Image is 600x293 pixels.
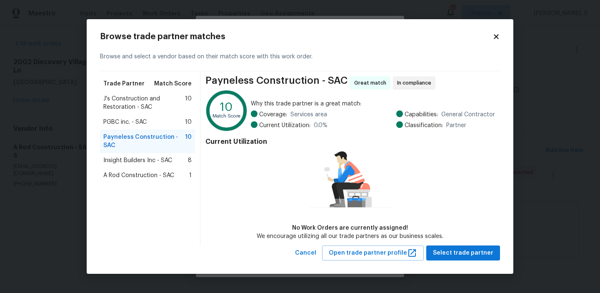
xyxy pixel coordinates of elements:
[405,110,438,119] span: Capabilities:
[295,248,316,258] span: Cancel
[103,133,185,150] span: Payneless Construction - SAC
[205,138,495,146] h4: Current Utilization
[154,80,192,88] span: Match Score
[405,121,443,130] span: Classification:
[251,100,495,108] span: Why this trade partner is a great match:
[212,114,240,118] text: Match Score
[397,79,435,87] span: In compliance
[100,33,492,41] h2: Browse trade partner matches
[103,80,145,88] span: Trade Partner
[329,248,417,258] span: Open trade partner profile
[426,245,500,261] button: Select trade partner
[188,156,192,165] span: 8
[314,121,327,130] span: 0.0 %
[322,245,424,261] button: Open trade partner profile
[220,101,233,113] text: 10
[290,110,327,119] span: Services area
[292,245,320,261] button: Cancel
[259,110,287,119] span: Coverage:
[103,118,147,126] span: PGBC inc. - SAC
[257,232,443,240] div: We encourage utilizing all our trade partners as our business scales.
[185,118,192,126] span: 10
[103,171,174,180] span: A Rod Construction - SAC
[257,224,443,232] div: No Work Orders are currently assigned!
[259,121,310,130] span: Current Utilization:
[103,95,185,111] span: J's Construction and Restoration - SAC
[433,248,493,258] span: Select trade partner
[446,121,466,130] span: Partner
[185,95,192,111] span: 10
[189,171,192,180] span: 1
[441,110,495,119] span: General Contractor
[103,156,172,165] span: Insight Builders Inc - SAC
[205,76,347,90] span: Payneless Construction - SAC
[354,79,390,87] span: Great match
[100,43,500,71] div: Browse and select a vendor based on their match score with this work order.
[185,133,192,150] span: 10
